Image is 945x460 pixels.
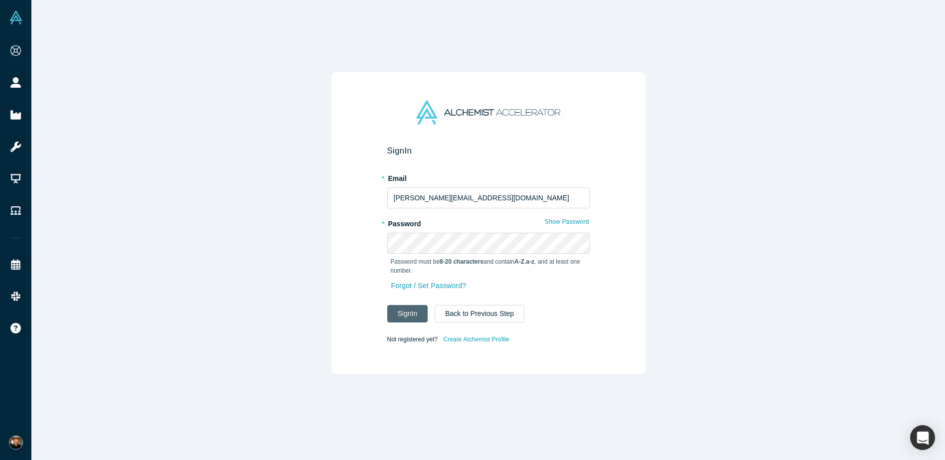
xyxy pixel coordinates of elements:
[387,305,428,322] button: SignIn
[387,146,590,156] h2: Sign In
[391,257,586,275] p: Password must be and contain , , and at least one number.
[9,10,23,24] img: Alchemist Vault Logo
[544,215,589,228] button: Show Password
[443,333,509,346] a: Create Alchemist Profile
[514,258,524,265] strong: A-Z
[526,258,534,265] strong: a-z
[391,277,467,295] a: Forgot / Set Password?
[435,305,524,322] button: Back to Previous Step
[9,436,23,450] img: Jeff Cherkassky's Account
[416,100,560,125] img: Alchemist Accelerator Logo
[387,170,590,184] label: Email
[387,215,590,229] label: Password
[387,336,438,343] span: Not registered yet?
[440,258,483,265] strong: 8-20 characters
